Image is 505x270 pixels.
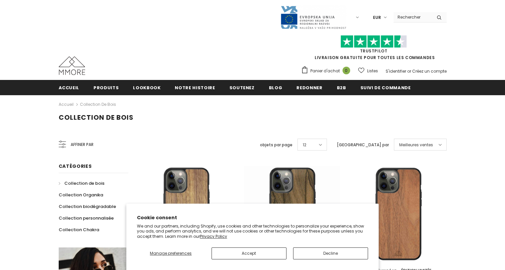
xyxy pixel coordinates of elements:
[80,101,116,107] a: Collection de bois
[59,56,85,75] img: Cas MMORE
[59,212,114,224] a: Collection personnalisée
[386,68,406,74] a: S'identifier
[293,247,368,259] button: Decline
[360,48,388,54] a: TrustPilot
[59,203,116,210] span: Collection biodégradable
[296,80,322,95] a: Redonner
[341,35,407,48] img: Faites confiance aux étoiles pilotes
[59,192,103,198] span: Collection Organika
[94,85,119,91] span: Produits
[212,247,286,259] button: Accept
[360,80,411,95] a: Suivi de commande
[59,177,104,189] a: Collection de bois
[229,80,255,95] a: soutenez
[59,227,99,233] span: Collection Chakra
[301,38,447,60] span: LIVRAISON GRATUITE POUR TOUTES LES COMMANDES
[133,80,160,95] a: Lookbook
[269,80,283,95] a: Blog
[367,68,378,74] span: Listes
[59,80,80,95] a: Accueil
[229,85,255,91] span: soutenez
[412,68,447,74] a: Créez un compte
[280,5,347,30] img: Javni Razpis
[394,12,432,22] input: Search Site
[175,85,215,91] span: Notre histoire
[260,142,292,148] label: objets par page
[358,65,378,77] a: Listes
[175,80,215,95] a: Notre histoire
[373,14,381,21] span: EUR
[59,163,92,169] span: Catégories
[296,85,322,91] span: Redonner
[59,101,74,108] a: Accueil
[399,142,433,148] span: Meilleures ventes
[301,66,353,76] a: Panier d'achat 0
[280,14,347,20] a: Javni Razpis
[59,215,114,221] span: Collection personnalisée
[59,113,134,122] span: Collection de bois
[133,85,160,91] span: Lookbook
[150,250,192,256] span: Manage preferences
[59,189,103,201] a: Collection Organika
[360,85,411,91] span: Suivi de commande
[64,180,104,186] span: Collection de bois
[137,224,368,239] p: We and our partners, including Shopify, use cookies and other technologies to personalize your ex...
[94,80,119,95] a: Produits
[59,224,99,236] a: Collection Chakra
[343,67,350,74] span: 0
[269,85,283,91] span: Blog
[337,142,389,148] label: [GEOGRAPHIC_DATA] par
[337,80,346,95] a: B2B
[200,234,227,239] a: Privacy Policy
[303,142,306,148] span: 12
[71,141,94,148] span: Affiner par
[59,201,116,212] a: Collection biodégradable
[310,68,340,74] span: Panier d'achat
[59,85,80,91] span: Accueil
[337,85,346,91] span: B2B
[137,247,205,259] button: Manage preferences
[407,68,411,74] span: or
[137,214,368,221] h2: Cookie consent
